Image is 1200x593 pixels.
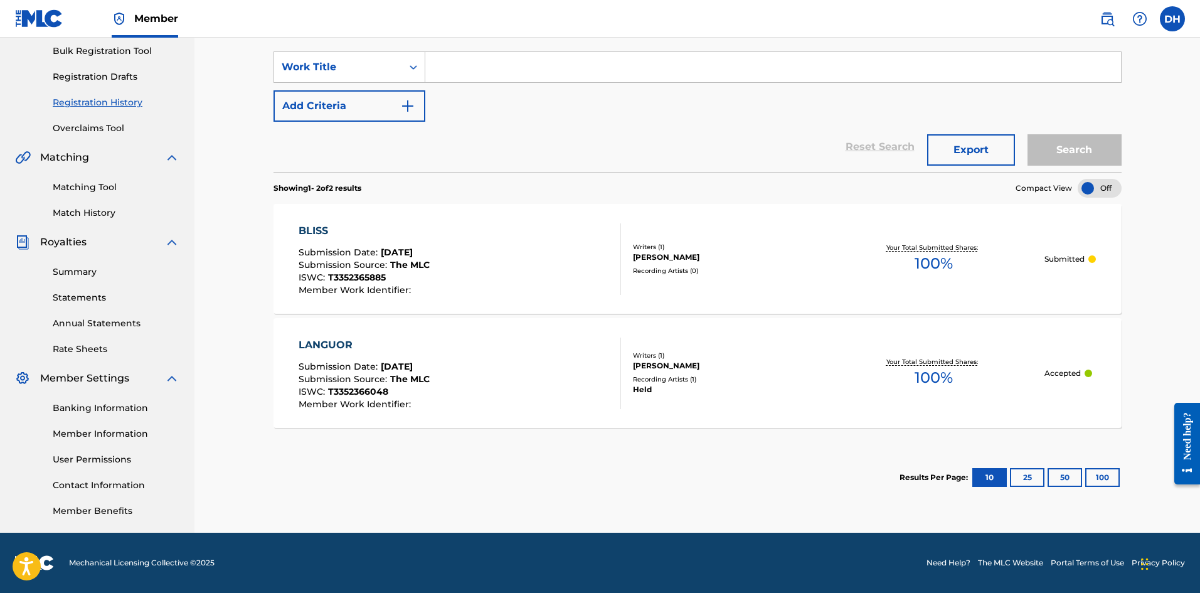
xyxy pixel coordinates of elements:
[1095,6,1120,31] a: Public Search
[53,96,179,109] a: Registration History
[915,252,953,275] span: 100 %
[273,90,425,122] button: Add Criteria
[886,243,981,252] p: Your Total Submitted Shares:
[53,265,179,279] a: Summary
[633,375,822,384] div: Recording Artists ( 1 )
[972,468,1007,487] button: 10
[53,122,179,135] a: Overclaims Tool
[299,338,430,353] div: LANGUOR
[299,272,328,283] span: ISWC :
[134,11,178,26] span: Member
[299,259,390,270] span: Submission Source :
[164,235,179,250] img: expand
[40,235,87,250] span: Royalties
[299,223,430,238] div: BLISS
[390,259,430,270] span: The MLC
[53,181,179,194] a: Matching Tool
[53,427,179,441] a: Member Information
[1137,533,1200,593] iframe: Chat Widget
[1044,254,1085,265] p: Submitted
[53,291,179,304] a: Statements
[381,361,413,372] span: [DATE]
[112,11,127,26] img: Top Rightsholder
[927,134,1015,166] button: Export
[15,371,30,386] img: Member Settings
[299,247,381,258] span: Submission Date :
[633,360,822,371] div: [PERSON_NAME]
[381,247,413,258] span: [DATE]
[299,284,414,296] span: Member Work Identifier :
[1048,468,1082,487] button: 50
[328,272,386,283] span: T3352365885
[53,45,179,58] a: Bulk Registration Tool
[886,357,981,366] p: Your Total Submitted Shares:
[1016,183,1072,194] span: Compact View
[1141,545,1149,583] div: Drag
[1044,368,1081,379] p: Accepted
[299,361,381,372] span: Submission Date :
[633,266,822,275] div: Recording Artists ( 0 )
[400,99,415,114] img: 9d2ae6d4665cec9f34b9.svg
[53,402,179,415] a: Banking Information
[1132,557,1185,569] a: Privacy Policy
[15,235,30,250] img: Royalties
[299,386,328,397] span: ISWC :
[328,386,388,397] span: T3352366048
[1132,11,1147,26] img: help
[1160,6,1185,31] div: User Menu
[282,60,395,75] div: Work Title
[1010,468,1044,487] button: 25
[1085,468,1120,487] button: 100
[1165,393,1200,494] iframe: Resource Center
[53,505,179,518] a: Member Benefits
[15,555,54,570] img: logo
[1100,11,1115,26] img: search
[633,252,822,263] div: [PERSON_NAME]
[164,150,179,165] img: expand
[53,206,179,220] a: Match History
[273,183,361,194] p: Showing 1 - 2 of 2 results
[633,351,822,360] div: Writers ( 1 )
[299,373,390,385] span: Submission Source :
[15,150,31,165] img: Matching
[633,384,822,395] div: Held
[299,398,414,410] span: Member Work Identifier :
[1127,6,1152,31] div: Help
[164,371,179,386] img: expand
[15,9,63,28] img: MLC Logo
[273,204,1122,314] a: BLISSSubmission Date:[DATE]Submission Source:The MLCISWC:T3352365885Member Work Identifier:Writer...
[273,51,1122,172] form: Search Form
[40,371,129,386] span: Member Settings
[273,318,1122,428] a: LANGUORSubmission Date:[DATE]Submission Source:The MLCISWC:T3352366048Member Work Identifier:Writ...
[915,366,953,389] span: 100 %
[927,557,970,569] a: Need Help?
[53,317,179,330] a: Annual Statements
[53,479,179,492] a: Contact Information
[69,557,215,569] span: Mechanical Licensing Collective © 2025
[633,242,822,252] div: Writers ( 1 )
[1051,557,1124,569] a: Portal Terms of Use
[390,373,430,385] span: The MLC
[53,453,179,466] a: User Permissions
[978,557,1043,569] a: The MLC Website
[900,472,971,483] p: Results Per Page:
[40,150,89,165] span: Matching
[53,70,179,83] a: Registration Drafts
[53,343,179,356] a: Rate Sheets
